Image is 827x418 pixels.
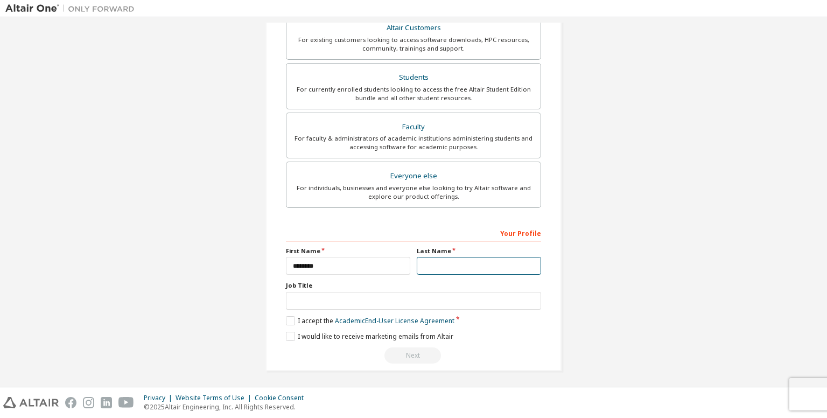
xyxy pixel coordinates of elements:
[293,169,534,184] div: Everyone else
[286,347,541,364] div: Email already exists
[255,394,310,402] div: Cookie Consent
[293,134,534,151] div: For faculty & administrators of academic institutions administering students and accessing softwa...
[144,394,176,402] div: Privacy
[83,397,94,408] img: instagram.svg
[417,247,541,255] label: Last Name
[65,397,76,408] img: facebook.svg
[286,281,541,290] label: Job Title
[335,316,454,325] a: Academic End-User License Agreement
[286,247,410,255] label: First Name
[5,3,140,14] img: Altair One
[293,36,534,53] div: For existing customers looking to access software downloads, HPC resources, community, trainings ...
[293,70,534,85] div: Students
[176,394,255,402] div: Website Terms of Use
[286,316,454,325] label: I accept the
[293,184,534,201] div: For individuals, businesses and everyone else looking to try Altair software and explore our prod...
[144,402,310,412] p: © 2025 Altair Engineering, Inc. All Rights Reserved.
[286,224,541,241] div: Your Profile
[3,397,59,408] img: altair_logo.svg
[293,85,534,102] div: For currently enrolled students looking to access the free Altair Student Edition bundle and all ...
[118,397,134,408] img: youtube.svg
[101,397,112,408] img: linkedin.svg
[286,332,453,341] label: I would like to receive marketing emails from Altair
[293,20,534,36] div: Altair Customers
[293,120,534,135] div: Faculty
